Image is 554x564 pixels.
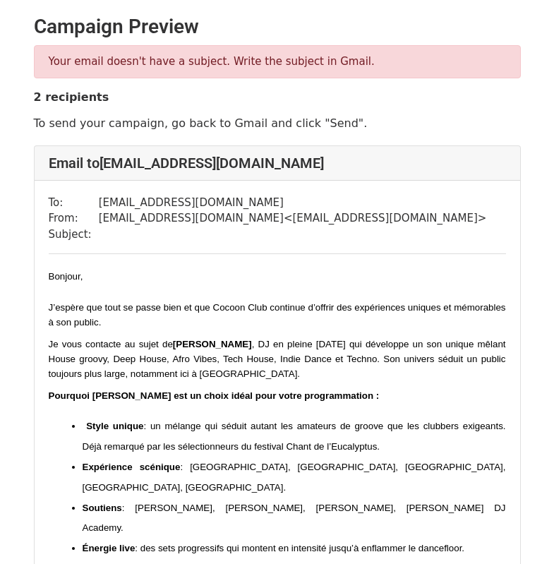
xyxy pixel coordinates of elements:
[83,421,509,452] span: : un mélange qui séduit autant les amateurs de groove que les clubbers exigeants. Déjà remarqué p...
[86,421,143,431] span: Style unique
[135,543,464,553] span: : des sets progressifs qui montent en intensité jusqu’à enflammer le dancefloor.
[99,195,487,211] td: [EMAIL_ADDRESS][DOMAIN_NAME]
[49,210,99,227] td: From:
[83,462,181,472] span: Expérience scénique
[83,503,508,534] span: : [PERSON_NAME], [PERSON_NAME], [PERSON_NAME], [PERSON_NAME] DJ Academy.
[49,302,509,328] span: J’espère que tout se passe bien et que Cocoon Club continue d’offrir des expériences uniques et m...
[83,543,136,553] span: Énergie live
[49,271,83,282] span: Bonjour,
[49,339,173,349] span: Je vous contacte au sujet de
[49,339,509,378] span: , DJ en pleine [DATE] qui développe un son unique mêlant House groovy, Deep House, Afro Vibes, Te...
[99,210,487,227] td: [EMAIL_ADDRESS][DOMAIN_NAME] < [EMAIL_ADDRESS][DOMAIN_NAME] >
[49,227,99,243] td: Subject:
[49,54,506,69] p: Your email doesn't have a subject. Write the subject in Gmail.
[34,90,109,104] strong: 2 recipients
[49,155,506,172] h4: Email to [EMAIL_ADDRESS][DOMAIN_NAME]
[83,462,509,493] span: : [GEOGRAPHIC_DATA], [GEOGRAPHIC_DATA], [GEOGRAPHIC_DATA], [GEOGRAPHIC_DATA], [GEOGRAPHIC_DATA].
[83,503,122,513] span: Soutiens
[34,15,521,39] h2: Campaign Preview
[49,195,99,211] td: To:
[49,390,380,401] span: Pourquoi [PERSON_NAME] est un choix idéal pour votre programmation :
[173,339,252,349] span: [PERSON_NAME]
[34,116,521,131] p: To send your campaign, go back to Gmail and click "Send".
